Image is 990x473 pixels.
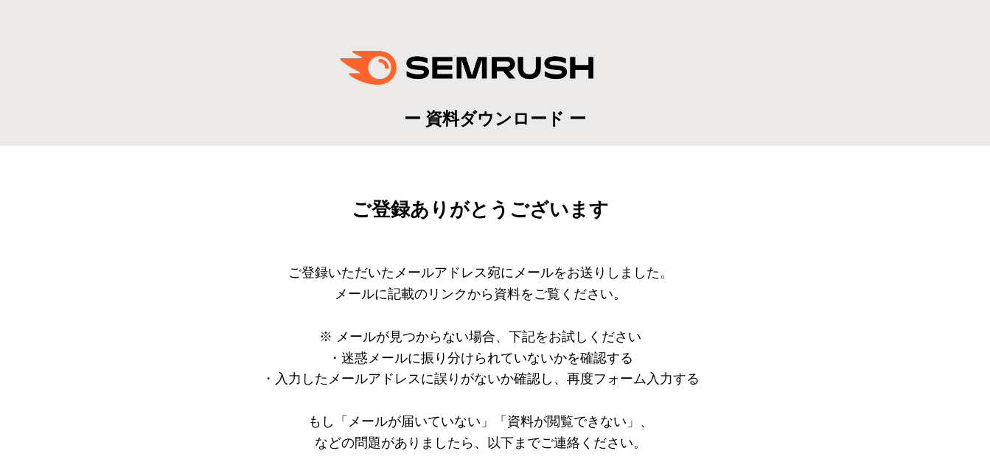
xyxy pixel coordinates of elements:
span: ー 資料ダウンロード ー [404,106,586,130]
span: ※ メールが見つからない場合、下記をお試しください [319,327,641,345]
span: ・入力したメールアドレスに誤りがないか確認し、再度フォーム入力する [262,369,700,387]
span: メールに記載のリンクから資料をご覧ください。 [335,284,627,302]
span: などの問題がありましたら、以下までご連絡ください。 [315,433,646,451]
span: もし「メールが届いていない」「資料が閲覧できない」、 [308,412,653,430]
span: ご登録ありがとうございます [352,198,609,220]
span: ・迷惑メールに振り分けられていないかを確認する [328,348,633,366]
span: ご登録いただいたメールアドレス宛にメールをお送りしました。 [288,263,673,281]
